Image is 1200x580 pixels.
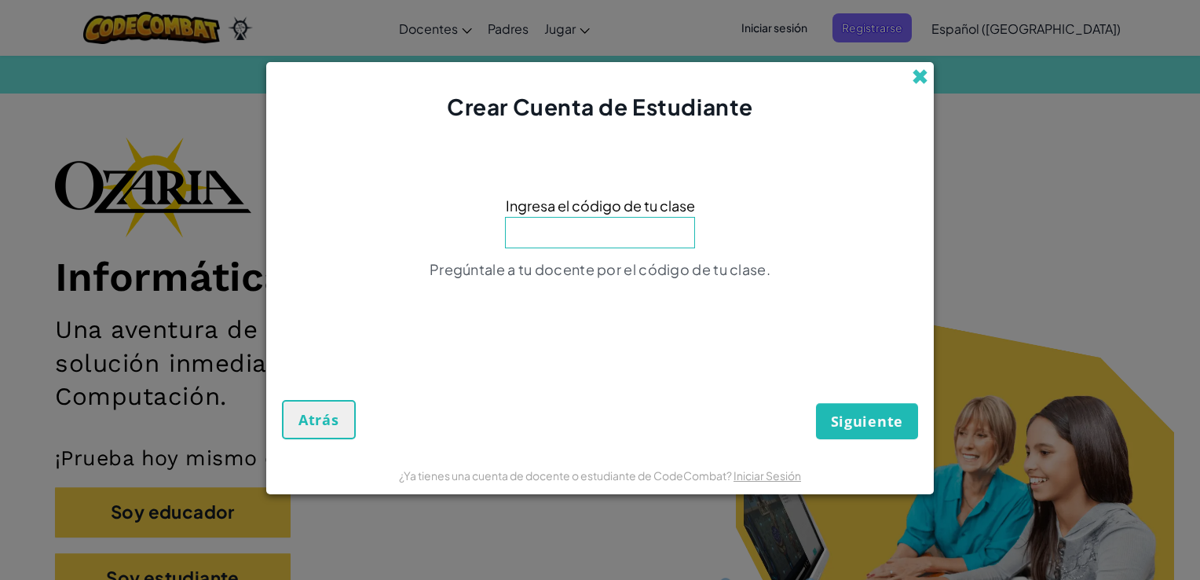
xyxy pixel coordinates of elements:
[816,403,918,439] button: Siguiente
[430,260,770,278] span: Pregúntale a tu docente por el código de tu clase.
[298,410,339,429] span: Atrás
[282,400,356,439] button: Atrás
[399,468,734,483] span: ¿Ya tienes una cuenta de docente o estudiante de CodeCombat?
[447,93,753,120] span: Crear Cuenta de Estudiante
[734,468,801,483] a: Iniciar Sesión
[831,412,903,431] span: Siguiente
[506,194,695,217] span: Ingresa el código de tu clase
